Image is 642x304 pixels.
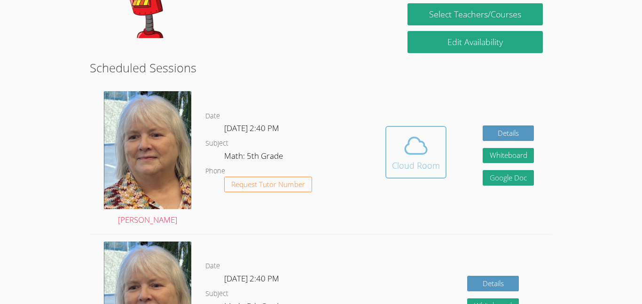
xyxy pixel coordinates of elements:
span: Request Tutor Number [231,181,305,188]
h2: Scheduled Sessions [90,59,552,77]
span: [DATE] 2:40 PM [224,273,279,284]
dd: Math: 5th Grade [224,149,285,165]
dt: Subject [205,138,228,149]
dt: Date [205,260,220,272]
a: Select Teachers/Courses [407,3,543,25]
a: Details [467,276,519,291]
div: Cloud Room [392,159,440,172]
button: Request Tutor Number [224,177,312,192]
dt: Phone [205,165,225,177]
a: Details [483,125,534,141]
span: [DATE] 2:40 PM [224,123,279,133]
img: Screen%20Shot%202022-10-08%20at%202.27.06%20PM.png [104,91,191,209]
dt: Subject [205,288,228,300]
a: [PERSON_NAME] [104,91,191,227]
a: Edit Availability [407,31,543,53]
button: Cloud Room [385,126,446,179]
dt: Date [205,110,220,122]
button: Whiteboard [483,148,534,164]
a: Google Doc [483,170,534,186]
